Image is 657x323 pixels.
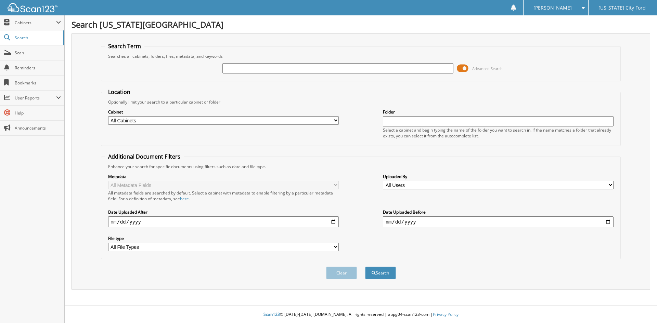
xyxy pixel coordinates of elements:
span: User Reports [15,95,56,101]
legend: Search Term [105,42,144,50]
div: All metadata fields are searched by default. Select a cabinet with metadata to enable filtering b... [108,190,339,202]
span: Scan123 [263,311,280,317]
a: here [180,196,189,202]
span: Reminders [15,65,61,71]
label: Date Uploaded After [108,209,339,215]
label: Cabinet [108,109,339,115]
label: Metadata [108,174,339,179]
a: Privacy Policy [433,311,459,317]
button: Search [365,267,396,279]
div: © [DATE]-[DATE] [DOMAIN_NAME]. All rights reserved | appg04-scan123-com | [65,306,657,323]
div: Optionally limit your search to a particular cabinet or folder [105,99,617,105]
span: Announcements [15,125,61,131]
div: Select a cabinet and begin typing the name of the folder you want to search in. If the name match... [383,127,614,139]
h1: Search [US_STATE][GEOGRAPHIC_DATA] [72,19,650,30]
legend: Location [105,88,134,96]
div: Enhance your search for specific documents using filters such as date and file type. [105,164,617,170]
span: Search [15,35,60,41]
label: File type [108,235,339,241]
label: Date Uploaded Before [383,209,614,215]
span: [US_STATE] City Ford [598,6,646,10]
input: start [108,216,339,227]
div: Searches all cabinets, folders, files, metadata, and keywords [105,53,617,59]
span: [PERSON_NAME] [533,6,572,10]
input: end [383,216,614,227]
span: Cabinets [15,20,56,26]
span: Advanced Search [472,66,503,71]
label: Uploaded By [383,174,614,179]
span: Help [15,110,61,116]
img: scan123-logo-white.svg [7,3,58,12]
span: Bookmarks [15,80,61,86]
span: Scan [15,50,61,56]
legend: Additional Document Filters [105,153,184,160]
button: Clear [326,267,357,279]
label: Folder [383,109,614,115]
